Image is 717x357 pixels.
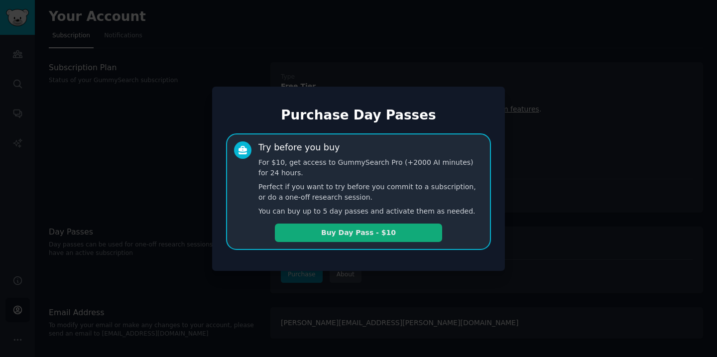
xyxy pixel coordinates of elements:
p: For $10, get access to GummySearch Pro (+2000 AI minutes) for 24 hours. [258,157,483,178]
h1: Purchase Day Passes [226,108,491,123]
div: Try before you buy [258,141,340,154]
p: You can buy up to 5 day passes and activate them as needed. [258,206,483,217]
p: Perfect if you want to try before you commit to a subscription, or do a one-off research session. [258,182,483,203]
button: Buy Day Pass - $10 [275,224,442,242]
